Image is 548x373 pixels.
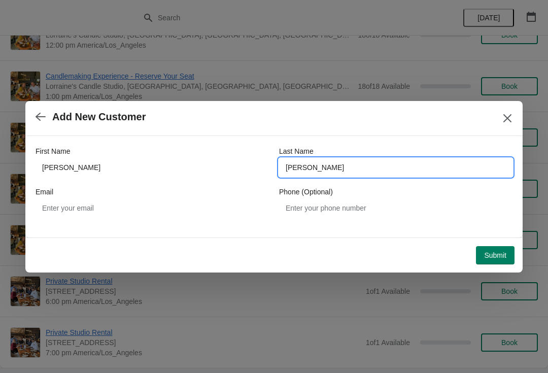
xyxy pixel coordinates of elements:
[52,111,146,123] h2: Add New Customer
[279,187,333,197] label: Phone (Optional)
[36,199,269,217] input: Enter your email
[36,146,70,156] label: First Name
[279,146,314,156] label: Last Name
[484,251,506,259] span: Submit
[498,109,517,127] button: Close
[36,158,269,177] input: John
[279,199,512,217] input: Enter your phone number
[279,158,512,177] input: Smith
[36,187,53,197] label: Email
[476,246,515,264] button: Submit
